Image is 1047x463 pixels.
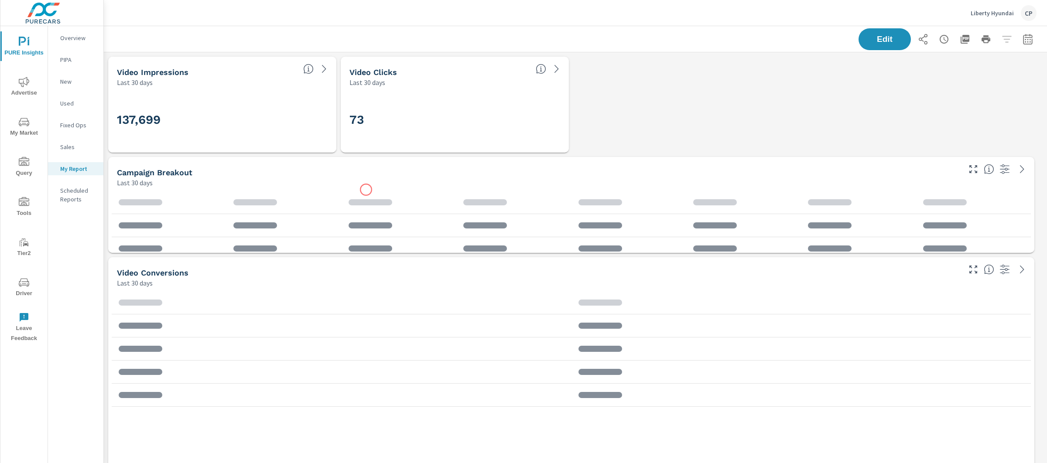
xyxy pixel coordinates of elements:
[60,55,96,64] p: PIPA
[971,9,1014,17] p: Liberty Hyundai
[984,164,994,174] span: This is a summary of Video performance results by campaign. Each column can be sorted.
[317,62,331,76] a: See more details in report
[60,186,96,204] p: Scheduled Reports
[867,35,902,43] span: Edit
[966,162,980,176] button: Make Fullscreen
[3,237,45,259] span: Tier2
[117,77,153,88] p: Last 30 days
[3,157,45,178] span: Query
[349,112,560,127] h3: 73
[0,26,48,347] div: nav menu
[117,278,153,288] p: Last 30 days
[60,121,96,129] p: Fixed Ops
[48,97,103,110] div: Used
[3,117,45,138] span: My Market
[60,99,96,108] p: Used
[48,53,103,66] div: PIPA
[48,75,103,88] div: New
[48,140,103,153] div: Sales
[914,31,932,48] button: Share Report
[1019,31,1037,48] button: Select Date Range
[117,68,188,77] h5: Video Impressions
[1015,262,1029,276] a: See more details in report
[859,28,911,50] button: Edit
[984,264,994,275] span: Video Conversions include Actions, Leads and Unmapped Conversions pulled from Video Ads.
[117,268,188,277] h5: Video Conversions
[3,37,45,58] span: PURE Insights
[3,197,45,218] span: Tools
[966,262,980,276] button: Make Fullscreen
[3,312,45,344] span: Leave Feedback
[303,64,314,74] span: The number of times an ad was shown on your behalf.
[3,277,45,299] span: Driver
[536,64,546,74] span: The number of times an ad was clicked by a consumer.
[48,184,103,206] div: Scheduled Reports
[60,77,96,86] p: New
[117,168,192,177] h5: Campaign Breakout
[349,77,385,88] p: Last 30 days
[977,31,995,48] button: Print Report
[60,143,96,151] p: Sales
[48,162,103,175] div: My Report
[550,62,564,76] a: See more details in report
[48,119,103,132] div: Fixed Ops
[60,164,96,173] p: My Report
[1021,5,1037,21] div: CP
[1015,162,1029,176] a: See more details in report
[956,31,974,48] button: "Export Report to PDF"
[117,112,328,127] h3: 137,699
[48,31,103,44] div: Overview
[349,68,397,77] h5: Video Clicks
[117,177,153,188] p: Last 30 days
[3,77,45,98] span: Advertise
[60,34,96,42] p: Overview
